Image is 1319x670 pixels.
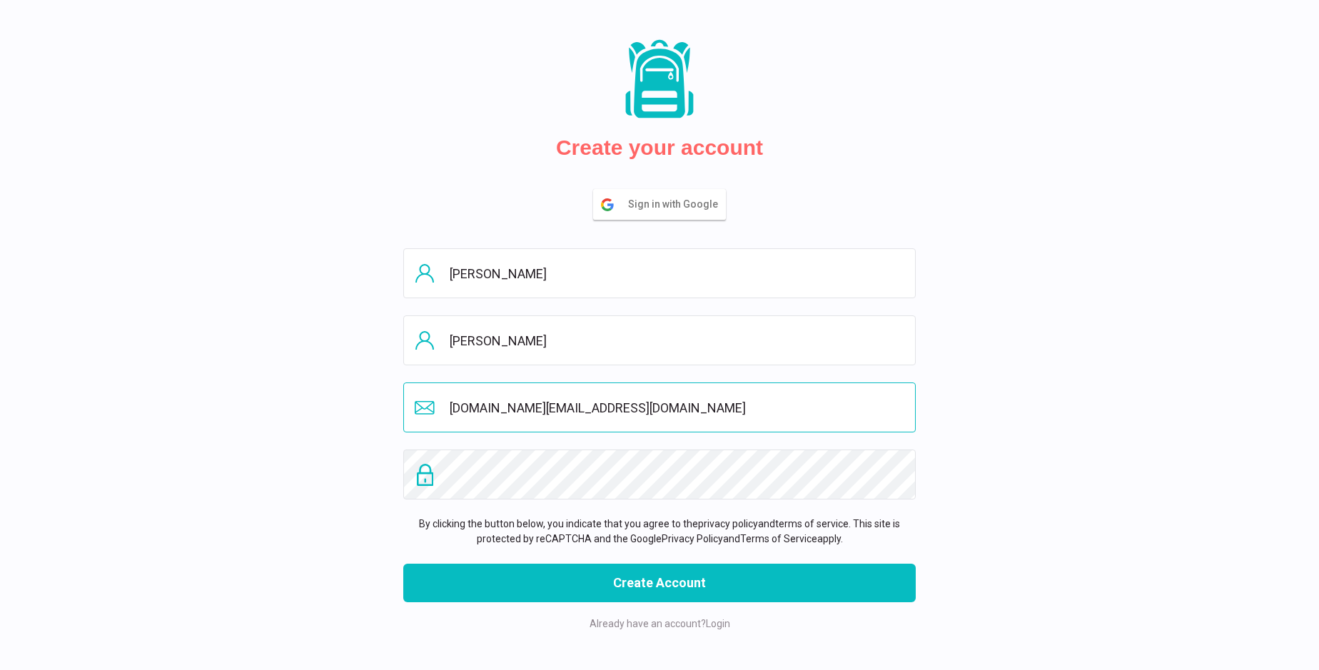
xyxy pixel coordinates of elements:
a: privacy policy [698,518,758,529]
button: Sign in with Google [593,189,726,220]
p: By clicking the button below, you indicate that you agree to the and . This site is protected by ... [403,517,916,547]
a: Privacy Policy [662,533,723,544]
a: terms of service [775,518,849,529]
a: Terms of Service [740,533,817,544]
a: Login [706,618,730,629]
input: First name [403,248,916,298]
span: Sign in with Google [628,190,725,219]
img: Packs logo [620,39,699,121]
h2: Create your account [556,135,763,161]
input: Last name [403,315,916,365]
button: Create Account [403,564,916,602]
input: Email address [403,382,916,432]
p: Already have an account? [403,616,916,631]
